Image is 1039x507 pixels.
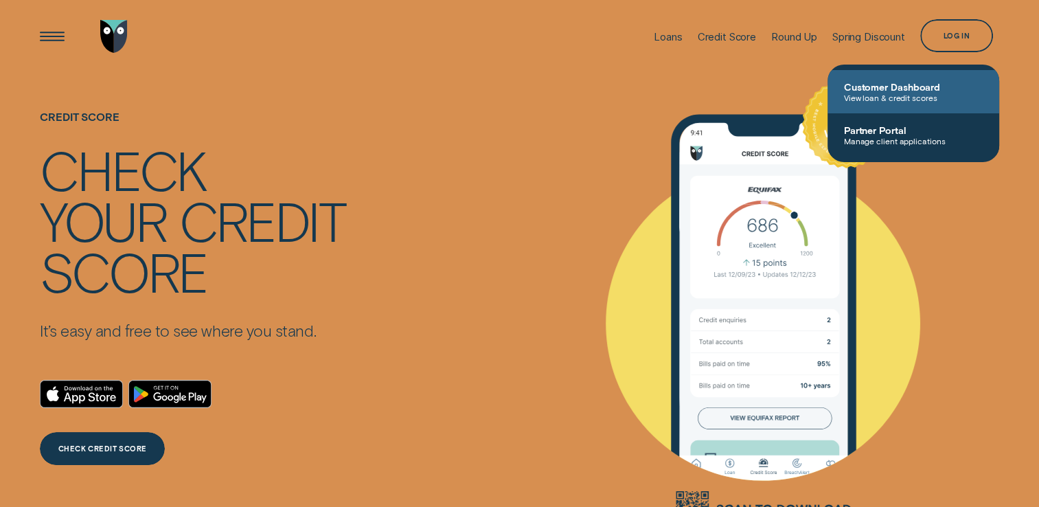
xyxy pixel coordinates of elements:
h1: Credit Score [40,111,345,144]
span: Partner Portal [844,124,983,136]
div: Spring Discount [832,30,905,43]
a: Customer DashboardView loan & credit scores [827,70,999,113]
img: Wisr [100,20,128,53]
button: Log in [920,19,993,52]
a: Android App on Google Play [128,380,211,408]
div: your [40,195,166,246]
a: Download on the App Store [40,380,122,408]
span: Manage client applications [844,136,983,146]
div: Loans [654,30,682,43]
h4: Check your credit score [40,144,345,297]
button: Open Menu [36,20,69,53]
span: Customer Dashboard [844,81,983,93]
div: score [40,246,207,297]
p: It’s easy and free to see where you stand. [40,321,345,341]
div: Credit Score [698,30,756,43]
div: Check [40,144,205,195]
div: Round Up [771,30,817,43]
a: CHECK CREDIT SCORE [40,432,165,465]
div: credit [179,195,345,246]
a: Partner PortalManage client applications [827,113,999,157]
span: View loan & credit scores [844,93,983,102]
